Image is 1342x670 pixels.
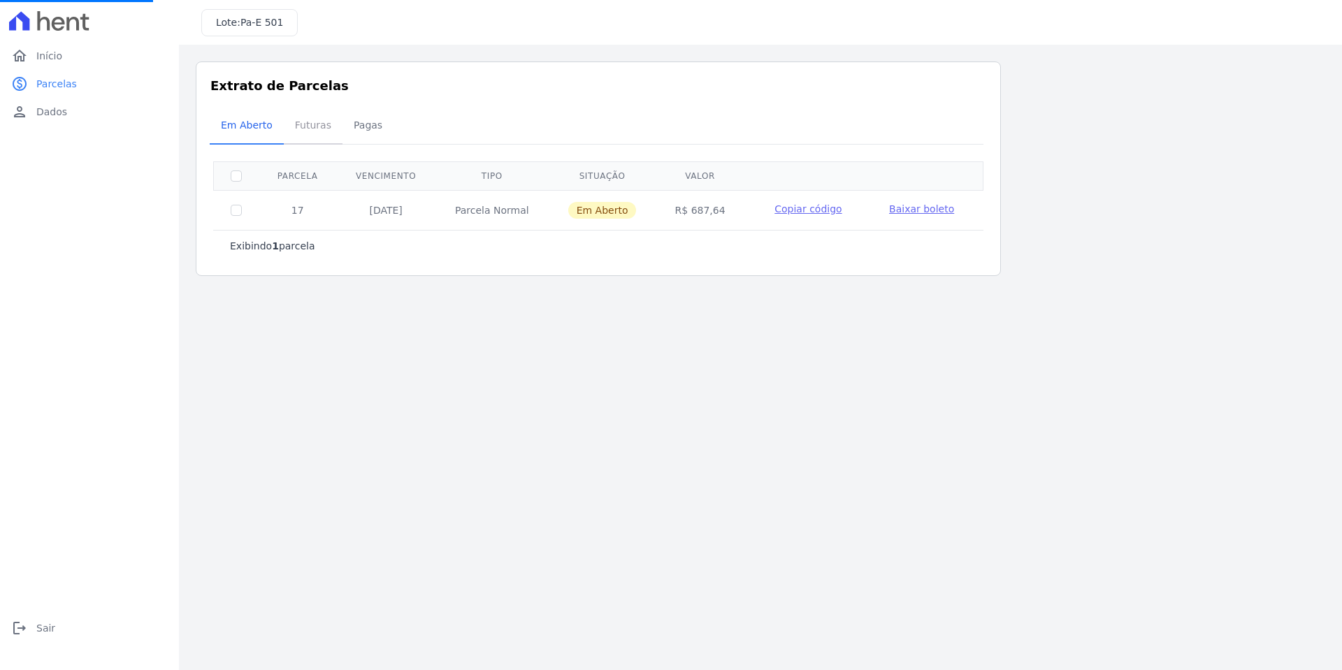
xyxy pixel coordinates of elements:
td: [DATE] [336,190,435,230]
a: homeInício [6,42,173,70]
a: Futuras [284,108,342,145]
a: paidParcelas [6,70,173,98]
a: logoutSair [6,614,173,642]
p: Exibindo parcela [230,239,315,253]
span: Início [36,49,62,63]
span: Dados [36,105,67,119]
td: Parcela Normal [435,190,549,230]
span: Pa-E 501 [240,17,283,28]
a: Baixar boleto [889,202,954,216]
th: Parcela [259,161,336,190]
span: Baixar boleto [889,203,954,214]
th: Valor [656,161,744,190]
span: Sair [36,621,55,635]
i: paid [11,75,28,92]
i: person [11,103,28,120]
span: Copiar código [774,203,842,214]
b: 1 [272,240,279,252]
span: Em Aberto [568,202,637,219]
td: 17 [259,190,336,230]
span: Em Aberto [212,111,281,139]
button: Copiar código [761,202,856,216]
span: Parcelas [36,77,77,91]
th: Tipo [435,161,549,190]
h3: Extrato de Parcelas [210,76,986,95]
i: home [11,48,28,64]
span: Futuras [287,111,340,139]
a: Pagas [342,108,394,145]
th: Vencimento [336,161,435,190]
i: logout [11,620,28,636]
th: Situação [549,161,656,190]
span: Pagas [345,111,391,139]
h3: Lote: [216,15,283,30]
a: personDados [6,98,173,126]
a: Em Aberto [210,108,284,145]
td: R$ 687,64 [656,190,744,230]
